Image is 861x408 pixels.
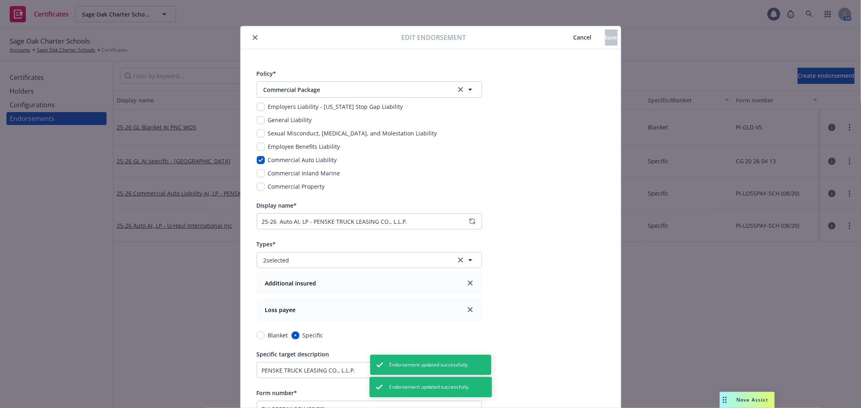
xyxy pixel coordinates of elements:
[291,331,300,339] input: Specific
[265,306,296,314] strong: Loss payee
[720,392,730,408] div: Drag to move
[389,383,469,391] span: Endorsement updated successfully.
[456,255,465,265] a: clear selection
[257,70,277,77] span: Policy*
[268,331,288,339] span: Blanket
[257,331,265,339] input: Blanket
[257,240,276,248] span: Types*
[265,279,316,287] strong: Additional insured
[268,182,325,191] span: Commercial Property
[268,116,312,124] span: General Liability
[605,33,618,41] span: Save
[268,102,403,111] span: Employers Liability - [US_STATE] Stop Gap Liability
[250,33,260,42] button: close
[736,396,768,403] span: Nova Assist
[257,350,329,358] span: Specific target description
[257,202,297,209] span: Display name*
[257,81,482,98] button: Commercial Packageclear selection
[257,252,482,268] button: 2selectedclear selection
[264,85,445,94] span: Commercial Package
[268,156,337,164] span: Commercial Auto Liability
[303,331,323,339] span: Specific
[264,256,289,264] span: 2 selected
[456,85,465,94] a: clear selection
[720,392,775,408] button: Nova Assist
[257,213,482,229] input: Display name
[605,29,618,46] button: Save
[574,33,592,41] span: Cancel
[465,278,475,288] a: close
[390,361,469,368] span: Endorsement updated successfully.
[268,169,340,177] span: Commercial Inland Marine
[560,29,605,46] button: Cancel
[268,142,340,151] span: Employee Benefits Liability
[465,305,475,314] a: close
[268,129,437,137] span: Sexual Misconduct, [MEDICAL_DATA], and Molestation Liability
[257,389,297,397] span: Form number*
[467,216,477,226] a: regenerate
[402,33,466,42] span: Edit endorsement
